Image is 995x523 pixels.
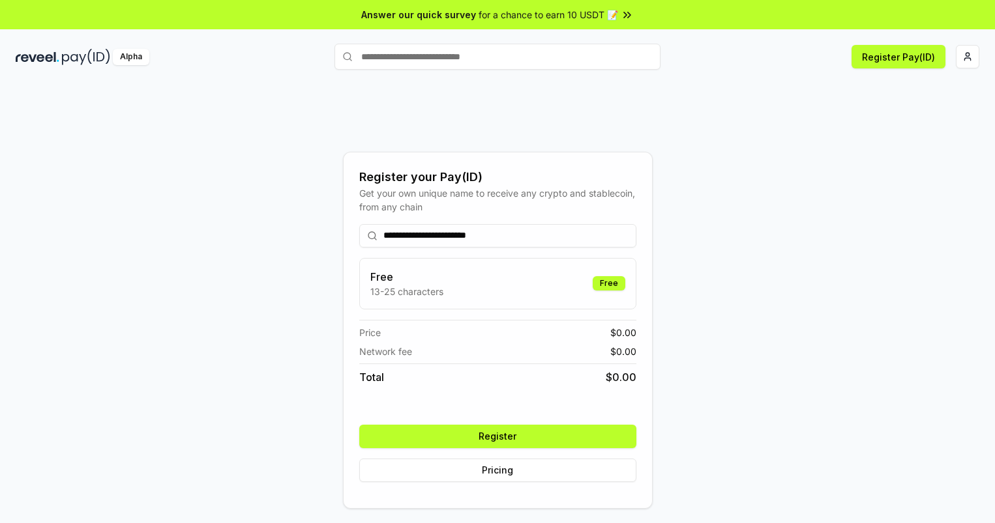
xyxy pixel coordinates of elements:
[610,326,636,339] span: $ 0.00
[16,49,59,65] img: reveel_dark
[852,45,945,68] button: Register Pay(ID)
[62,49,110,65] img: pay_id
[606,369,636,385] span: $ 0.00
[479,8,618,21] span: for a chance to earn 10 USDT 📝
[370,285,443,298] p: 13-25 characters
[359,425,636,448] button: Register
[359,168,636,186] div: Register your Pay(ID)
[359,326,381,339] span: Price
[359,369,384,385] span: Total
[359,345,412,358] span: Network fee
[593,276,625,290] div: Free
[610,345,636,358] span: $ 0.00
[359,459,636,482] button: Pricing
[359,186,636,214] div: Get your own unique name to receive any crypto and stablecoin, from any chain
[370,269,443,285] h3: Free
[113,49,149,65] div: Alpha
[361,8,476,21] span: Answer our quick survey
